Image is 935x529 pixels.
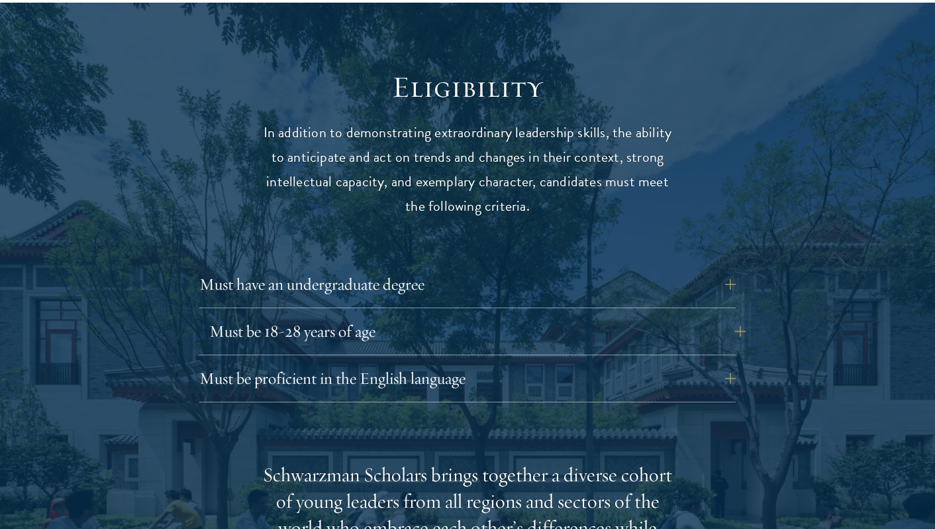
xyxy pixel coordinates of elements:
button: Must be proficient in the English language [199,363,736,394]
button: Must be 18-28 years of age [209,316,746,347]
button: Must have an undergraduate degree [199,268,736,300]
h2: Eligibility [262,69,673,106]
p: In addition to demonstrating extraordinary leadership skills, the ability to anticipate and act o... [262,121,673,219]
